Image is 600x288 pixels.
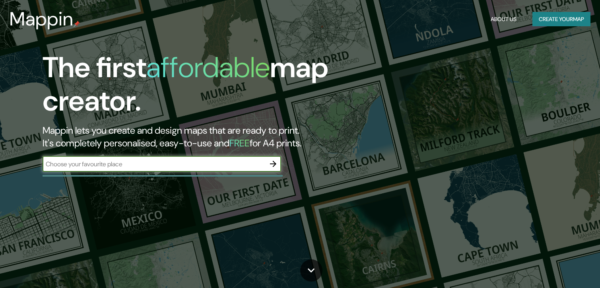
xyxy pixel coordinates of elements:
img: mappin-pin [74,21,80,27]
button: About Us [487,12,520,27]
h5: FREE [229,137,250,149]
h3: Mappin [10,8,74,30]
h1: affordable [146,49,270,86]
button: Create yourmap [532,12,590,27]
input: Choose your favourite place [43,160,265,169]
h1: The first map creator. [43,51,343,124]
h2: Mappin lets you create and design maps that are ready to print. It's completely personalised, eas... [43,124,343,150]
